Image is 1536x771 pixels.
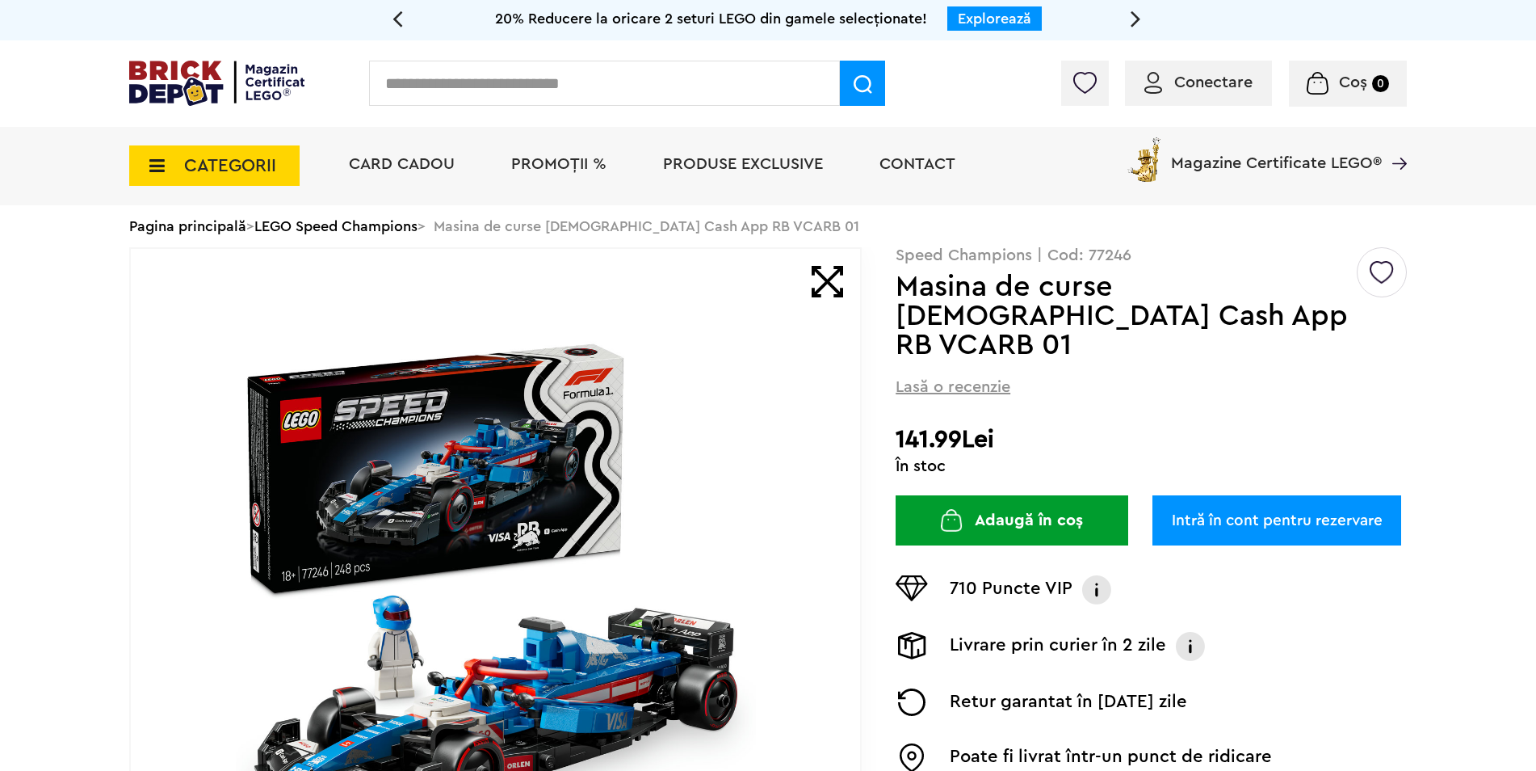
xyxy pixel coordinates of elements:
a: Explorează [958,11,1031,26]
span: 20% Reducere la oricare 2 seturi LEGO din gamele selecționate! [495,11,927,26]
span: Magazine Certificate LEGO® [1171,134,1382,171]
a: Magazine Certificate LEGO® [1382,134,1407,150]
img: Info livrare prin curier [1174,632,1207,661]
h2: 141.99Lei [896,425,1407,454]
p: Livrare prin curier în 2 zile [950,632,1166,661]
a: Contact [879,156,955,172]
p: Speed Champions | Cod: 77246 [896,247,1407,263]
a: Card Cadou [349,156,455,172]
div: În stoc [896,458,1407,474]
span: Conectare [1174,74,1253,91]
div: > > Masina de curse [DEMOGRAPHIC_DATA] Cash App RB VCARB 01 [129,205,1407,247]
span: Lasă o recenzie [896,376,1010,398]
p: Retur garantat în [DATE] zile [950,689,1187,716]
a: LEGO Speed Champions [254,219,418,234]
h1: Masina de curse [DEMOGRAPHIC_DATA] Cash App RB VCARB 01 [896,272,1354,360]
img: Puncte VIP [896,575,928,601]
a: Pagina principală [129,219,246,234]
a: PROMOȚII % [511,156,606,172]
img: Livrare [896,632,928,659]
a: Produse exclusive [663,156,823,172]
span: CATEGORII [184,157,276,175]
button: Adaugă în coș [896,495,1128,546]
span: Coș [1339,74,1367,91]
p: 710 Puncte VIP [950,575,1072,605]
small: 0 [1372,75,1389,92]
img: Returnare [896,689,928,716]
a: Conectare [1144,74,1253,91]
a: Intră în cont pentru rezervare [1152,495,1401,546]
img: Info VIP [1081,575,1113,605]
